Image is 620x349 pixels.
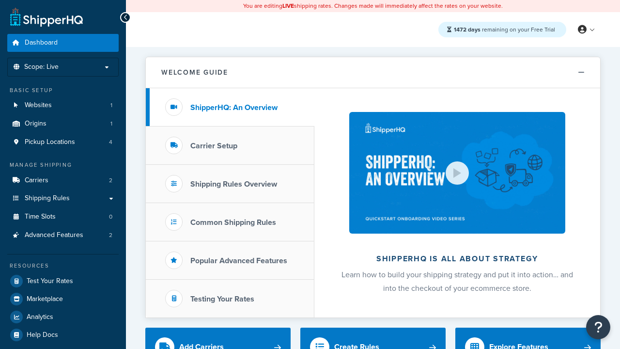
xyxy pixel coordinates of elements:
[109,213,112,221] span: 0
[25,138,75,146] span: Pickup Locations
[7,208,119,226] li: Time Slots
[27,277,73,286] span: Test Your Rates
[24,63,59,71] span: Scope: Live
[7,133,119,151] li: Pickup Locations
[7,161,119,169] div: Manage Shipping
[7,262,119,270] div: Resources
[7,115,119,133] li: Origins
[7,133,119,151] a: Pickup Locations4
[341,269,573,294] span: Learn how to build your shipping strategy and put it into action… and into the checkout of your e...
[190,218,276,227] h3: Common Shipping Rules
[7,96,119,114] li: Websites
[7,96,119,114] a: Websites1
[27,313,53,321] span: Analytics
[7,272,119,290] a: Test Your Rates
[109,176,112,185] span: 2
[340,254,574,263] h2: ShipperHQ is all about strategy
[282,1,294,10] b: LIVE
[7,326,119,344] a: Help Docs
[7,208,119,226] a: Time Slots0
[110,120,112,128] span: 1
[7,226,119,244] li: Advanced Features
[7,190,119,207] a: Shipping Rules
[110,101,112,110] span: 1
[25,101,52,110] span: Websites
[190,180,277,189] h3: Shipping Rules Overview
[586,315,610,339] button: Open Resource Center
[161,69,228,76] h2: Welcome Guide
[7,86,119,95] div: Basic Setup
[190,142,237,150] h3: Carrier Setup
[25,213,56,221] span: Time Slots
[25,120,46,128] span: Origins
[109,231,112,239] span: 2
[190,256,287,265] h3: Popular Advanced Features
[7,290,119,308] a: Marketplace
[190,103,278,112] h3: ShipperHQ: An Overview
[349,112,565,234] img: ShipperHQ is all about strategy
[454,25,555,34] span: remaining on your Free Trial
[27,295,63,303] span: Marketplace
[7,226,119,244] a: Advanced Features2
[25,194,70,203] span: Shipping Rules
[454,25,480,34] strong: 1472 days
[190,295,254,303] h3: Testing Your Rates
[7,172,119,190] li: Carriers
[25,231,83,239] span: Advanced Features
[27,331,58,339] span: Help Docs
[7,115,119,133] a: Origins1
[7,172,119,190] a: Carriers2
[7,308,119,326] a: Analytics
[7,34,119,52] a: Dashboard
[146,57,600,88] button: Welcome Guide
[25,176,48,185] span: Carriers
[25,39,58,47] span: Dashboard
[109,138,112,146] span: 4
